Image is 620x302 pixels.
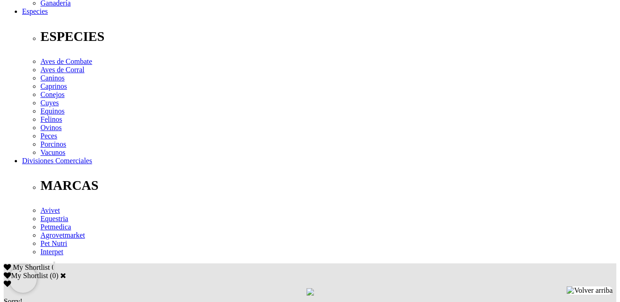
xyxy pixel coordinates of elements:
span: 0 [51,263,55,271]
a: Petmedica [40,223,71,231]
span: ( ) [50,272,58,279]
iframe: Brevo live chat [9,265,37,293]
a: Ovinos [40,124,62,131]
a: Cuyes [40,99,59,107]
a: Equinos [40,107,64,115]
p: ESPECIES [40,29,616,44]
a: Aves de Combate [40,57,92,65]
label: 0 [52,272,56,279]
a: Divisiones Comerciales [22,157,92,165]
img: Volver arriba [567,286,613,295]
a: Equestria [40,215,68,222]
a: Pet Nutri [40,239,67,247]
a: Felinos [40,115,62,123]
p: MARCAS [40,178,616,193]
span: My Shortlist [13,263,50,271]
a: Agrovetmarket [40,231,85,239]
a: Interpet [40,248,63,256]
a: Aves de Corral [40,66,85,74]
a: Vacunos [40,148,65,156]
a: Caprinos [40,82,67,90]
a: Peces [40,132,57,140]
img: loading.gif [307,288,314,296]
a: Especies [22,7,48,15]
a: Conejos [40,91,64,98]
a: Caninos [40,74,64,82]
a: Porcinos [40,140,66,148]
a: Cerrar [60,272,66,279]
a: Avivet [40,206,60,214]
label: My Shortlist [4,272,48,279]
